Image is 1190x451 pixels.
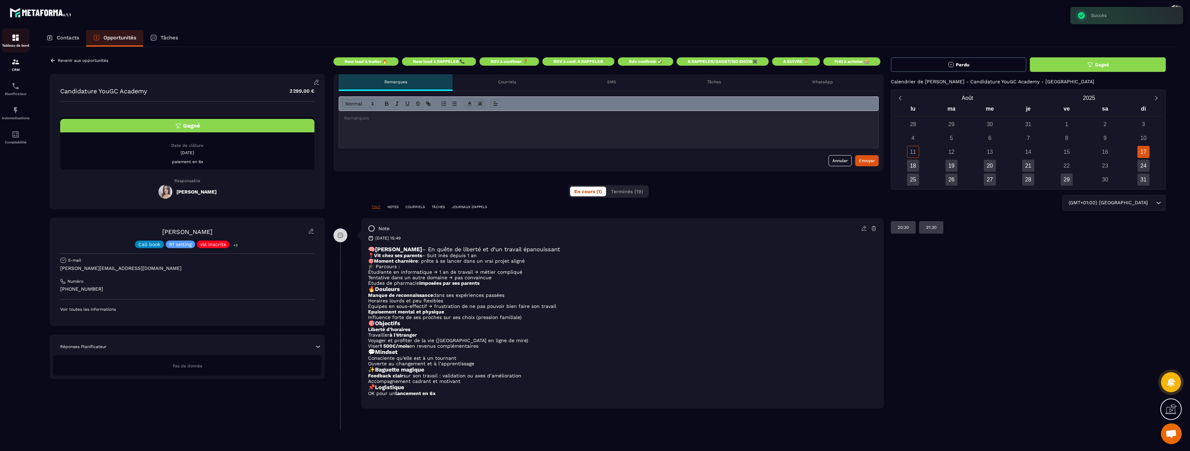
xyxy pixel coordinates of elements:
p: WhatsApp [812,79,833,85]
div: 2 [1099,118,1111,130]
h3: 📌 [368,384,877,391]
p: JOURNAUX D'APPELS [452,205,487,209]
strong: [PERSON_NAME] [375,246,422,253]
li: Étudiante en informatique → 1 an de travail → métier compliqué [368,269,877,275]
p: vsl inscrits [200,242,226,247]
p: Opportunités [103,35,136,41]
div: 26 [945,173,958,186]
p: [PERSON_NAME][EMAIL_ADDRESS][DOMAIN_NAME] [60,265,314,272]
h3: 🔥 [368,286,877,292]
div: 5 [945,132,958,144]
div: je [1009,104,1047,116]
div: 19 [945,160,958,172]
div: lu [894,104,932,116]
div: Search for option [1062,195,1166,211]
div: 22 [1061,160,1073,172]
div: sa [1086,104,1124,116]
p: Rdv confirmé ✅ [629,59,662,64]
p: Remarques [384,79,407,85]
div: 30 [1099,173,1111,186]
img: formation [11,34,20,42]
li: OK pour un [368,391,877,396]
button: Gagné [1030,57,1166,72]
div: 10 [1137,132,1150,144]
p: Tâches [161,35,178,41]
p: Planificateur [2,92,29,96]
button: Perdu [891,57,1026,72]
div: ma [932,104,971,116]
strong: Mindset [375,349,397,355]
button: Open years overlay [1028,92,1150,104]
p: A SUIVRE ⏳ [783,59,809,64]
a: schedulerschedulerPlanificateur [2,77,29,101]
img: logo [10,6,72,19]
div: 24 [1137,160,1150,172]
strong: Douleurs [375,286,400,292]
div: 8 [1061,132,1073,144]
strong: Baguette magique [375,366,424,373]
a: Tâches [143,30,185,47]
a: formationformationCRM [2,53,29,77]
div: 4 [907,132,919,144]
strong: Feedback clair [368,373,403,378]
li: Horaires lourds et peu flexibles [368,298,877,303]
div: 1 [1061,118,1073,130]
div: 14 [1022,146,1034,158]
div: 28 [1022,173,1034,186]
a: Opportunités [86,30,143,47]
button: Terminés (19) [607,187,647,196]
div: 28 [907,118,919,130]
p: Courriels [498,79,516,85]
li: Consciente qu’elle est à un tournant [368,355,877,361]
div: 3 [1137,118,1150,130]
input: Search for option [1149,199,1154,207]
p: COURRIELS [405,205,425,209]
strong: Logistique [375,384,404,391]
img: accountant [11,130,20,139]
p: Candidature YouGC Academy [60,87,147,95]
strong: imposées par ses parents [419,280,479,286]
button: Next month [1150,93,1163,103]
p: Voir toutes les informations [60,307,314,312]
div: Envoyer [859,157,875,164]
a: [PERSON_NAME] [162,228,212,235]
p: SMS [607,79,616,85]
strong: Epuisement mental et physique [368,309,444,314]
button: En cours (1) [570,187,606,196]
div: 18 [907,160,919,172]
div: 12 [945,146,958,158]
p: R1 setting [169,242,192,247]
div: 29 [945,118,958,130]
p: Contacts [57,35,79,41]
li: Influence forte de ses proches sur ses choix (pression familiale) [368,314,877,320]
div: di [1124,104,1163,116]
div: 23 [1099,160,1111,172]
div: 21 [1022,160,1034,172]
p: Date de clôture [60,143,314,148]
a: formationformationTableau de bord [2,28,29,53]
li: Viser en revenus complémentaires [368,343,877,349]
li: Équipes en sous-effectif → frustration de ne pas pouvoir bien faire son travail [368,303,877,309]
li: sur son travail : validation ou axes d’amélioration [368,373,877,378]
div: Calendar days [894,118,1163,186]
div: 30 [984,118,996,130]
h3: 💬 [368,349,877,355]
img: scheduler [11,82,20,90]
strong: lancement en 6x [395,391,436,396]
li: Accompagnement cadrant et motivant [368,378,877,384]
p: New lead à RAPPELER 📞 [413,59,465,64]
div: 27 [984,173,996,186]
span: Terminés (19) [611,189,643,194]
p: [DATE] [60,150,314,156]
strong: Moment charnière [374,258,418,264]
p: New lead à traiter 🔥 [345,59,387,64]
div: 31 [1137,173,1150,186]
li: Ouverte au changement et à l’apprentissage [368,361,877,366]
p: Tâches [707,79,721,85]
p: CRM [2,68,29,72]
p: 21:30 [926,225,936,230]
li: Tentative dans un autre domaine → pas convaincue [368,275,877,280]
p: 🎯 : prête à se lancer dans un vrai projet aligné [368,258,877,264]
a: accountantaccountantComptabilité [2,125,29,149]
p: Réponses Planificateur [60,344,107,349]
